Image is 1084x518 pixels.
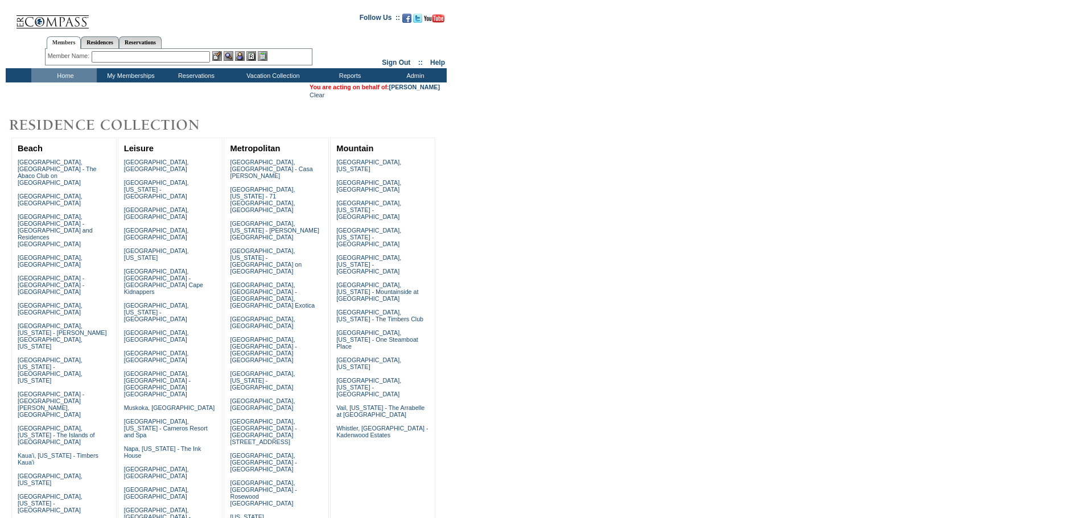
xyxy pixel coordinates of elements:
[228,68,316,82] td: Vacation Collection
[18,322,107,350] a: [GEOGRAPHIC_DATA], [US_STATE] - [PERSON_NAME][GEOGRAPHIC_DATA], [US_STATE]
[124,404,215,411] a: Muskoka, [GEOGRAPHIC_DATA]
[230,159,312,179] a: [GEOGRAPHIC_DATA], [GEOGRAPHIC_DATA] - Casa [PERSON_NAME]
[336,377,401,397] a: [GEOGRAPHIC_DATA], [US_STATE] - [GEOGRAPHIC_DATA]
[413,17,422,24] a: Follow us on Twitter
[230,316,295,329] a: [GEOGRAPHIC_DATA], [GEOGRAPHIC_DATA]
[48,51,92,61] div: Member Name:
[97,68,162,82] td: My Memberships
[235,51,245,61] img: Impersonate
[15,6,89,29] img: Compass Home
[124,268,203,295] a: [GEOGRAPHIC_DATA], [GEOGRAPHIC_DATA] - [GEOGRAPHIC_DATA] Cape Kidnappers
[230,186,295,213] a: [GEOGRAPHIC_DATA], [US_STATE] - 71 [GEOGRAPHIC_DATA], [GEOGRAPHIC_DATA]
[230,247,302,275] a: [GEOGRAPHIC_DATA], [US_STATE] - [GEOGRAPHIC_DATA] on [GEOGRAPHIC_DATA]
[31,68,97,82] td: Home
[336,357,401,370] a: [GEOGRAPHIC_DATA], [US_STATE]
[424,14,444,23] img: Subscribe to our YouTube Channel
[124,329,189,343] a: [GEOGRAPHIC_DATA], [GEOGRAPHIC_DATA]
[124,486,189,500] a: [GEOGRAPHIC_DATA], [GEOGRAPHIC_DATA]
[81,36,119,48] a: Residences
[230,397,295,411] a: [GEOGRAPHIC_DATA], [GEOGRAPHIC_DATA]
[224,51,233,61] img: View
[230,281,315,309] a: [GEOGRAPHIC_DATA], [GEOGRAPHIC_DATA] - [GEOGRAPHIC_DATA], [GEOGRAPHIC_DATA] Exotica
[230,370,295,391] a: [GEOGRAPHIC_DATA], [US_STATE] - [GEOGRAPHIC_DATA]
[124,466,189,479] a: [GEOGRAPHIC_DATA], [GEOGRAPHIC_DATA]
[246,51,256,61] img: Reservations
[124,159,189,172] a: [GEOGRAPHIC_DATA], [GEOGRAPHIC_DATA]
[336,404,424,418] a: Vail, [US_STATE] - The Arrabelle at [GEOGRAPHIC_DATA]
[162,68,228,82] td: Reservations
[336,200,401,220] a: [GEOGRAPHIC_DATA], [US_STATE] - [GEOGRAPHIC_DATA]
[389,84,440,90] a: [PERSON_NAME]
[124,227,189,241] a: [GEOGRAPHIC_DATA], [GEOGRAPHIC_DATA]
[336,159,401,172] a: [GEOGRAPHIC_DATA], [US_STATE]
[6,114,228,136] img: Destinations by Exclusive Resorts
[18,144,43,153] a: Beach
[124,247,189,261] a: [GEOGRAPHIC_DATA], [US_STATE]
[18,159,97,186] a: [GEOGRAPHIC_DATA], [GEOGRAPHIC_DATA] - The Abaco Club on [GEOGRAPHIC_DATA]
[310,92,324,98] a: Clear
[230,336,296,363] a: [GEOGRAPHIC_DATA], [GEOGRAPHIC_DATA] - [GEOGRAPHIC_DATA] [GEOGRAPHIC_DATA]
[430,59,445,67] a: Help
[230,418,296,445] a: [GEOGRAPHIC_DATA], [GEOGRAPHIC_DATA] - [GEOGRAPHIC_DATA][STREET_ADDRESS]
[18,391,84,418] a: [GEOGRAPHIC_DATA] - [GEOGRAPHIC_DATA][PERSON_NAME], [GEOGRAPHIC_DATA]
[230,479,296,507] a: [GEOGRAPHIC_DATA], [GEOGRAPHIC_DATA] - Rosewood [GEOGRAPHIC_DATA]
[336,309,423,322] a: [GEOGRAPHIC_DATA], [US_STATE] - The Timbers Club
[418,59,423,67] span: ::
[336,144,373,153] a: Mountain
[336,179,401,193] a: [GEOGRAPHIC_DATA], [GEOGRAPHIC_DATA]
[381,68,447,82] td: Admin
[336,254,401,275] a: [GEOGRAPHIC_DATA], [US_STATE] - [GEOGRAPHIC_DATA]
[336,425,428,438] a: Whistler, [GEOGRAPHIC_DATA] - Kadenwood Estates
[230,220,319,241] a: [GEOGRAPHIC_DATA], [US_STATE] - [PERSON_NAME][GEOGRAPHIC_DATA]
[124,370,191,397] a: [GEOGRAPHIC_DATA], [GEOGRAPHIC_DATA] - [GEOGRAPHIC_DATA] [GEOGRAPHIC_DATA]
[18,254,83,268] a: [GEOGRAPHIC_DATA], [GEOGRAPHIC_DATA]
[6,17,15,18] img: i.gif
[18,493,83,513] a: [GEOGRAPHIC_DATA], [US_STATE] - [GEOGRAPHIC_DATA]
[124,179,189,200] a: [GEOGRAPHIC_DATA], [US_STATE] - [GEOGRAPHIC_DATA]
[18,357,83,384] a: [GEOGRAPHIC_DATA], [US_STATE] - [GEOGRAPHIC_DATA], [US_STATE]
[336,281,418,302] a: [GEOGRAPHIC_DATA], [US_STATE] - Mountainside at [GEOGRAPHIC_DATA]
[336,227,401,247] a: [GEOGRAPHIC_DATA], [US_STATE] - [GEOGRAPHIC_DATA]
[424,17,444,24] a: Subscribe to our YouTube Channel
[18,425,95,445] a: [GEOGRAPHIC_DATA], [US_STATE] - The Islands of [GEOGRAPHIC_DATA]
[336,329,418,350] a: [GEOGRAPHIC_DATA], [US_STATE] - One Steamboat Place
[124,206,189,220] a: [GEOGRAPHIC_DATA], [GEOGRAPHIC_DATA]
[258,51,267,61] img: b_calculator.gif
[230,452,296,473] a: [GEOGRAPHIC_DATA], [GEOGRAPHIC_DATA] - [GEOGRAPHIC_DATA]
[124,418,208,438] a: [GEOGRAPHIC_DATA], [US_STATE] - Carneros Resort and Spa
[402,14,411,23] img: Become our fan on Facebook
[18,302,83,316] a: [GEOGRAPHIC_DATA], [GEOGRAPHIC_DATA]
[124,350,189,363] a: [GEOGRAPHIC_DATA], [GEOGRAPHIC_DATA]
[124,144,154,153] a: Leisure
[119,36,162,48] a: Reservations
[382,59,410,67] a: Sign Out
[316,68,381,82] td: Reports
[124,445,201,459] a: Napa, [US_STATE] - The Ink House
[18,275,84,295] a: [GEOGRAPHIC_DATA] - [GEOGRAPHIC_DATA] - [GEOGRAPHIC_DATA]
[230,144,280,153] a: Metropolitan
[310,84,440,90] span: You are acting on behalf of:
[413,14,422,23] img: Follow us on Twitter
[18,193,83,206] a: [GEOGRAPHIC_DATA], [GEOGRAPHIC_DATA]
[18,452,98,466] a: Kaua'i, [US_STATE] - Timbers Kaua'i
[18,213,93,247] a: [GEOGRAPHIC_DATA], [GEOGRAPHIC_DATA] - [GEOGRAPHIC_DATA] and Residences [GEOGRAPHIC_DATA]
[124,302,189,322] a: [GEOGRAPHIC_DATA], [US_STATE] - [GEOGRAPHIC_DATA]
[360,13,400,26] td: Follow Us ::
[212,51,222,61] img: b_edit.gif
[47,36,81,49] a: Members
[402,17,411,24] a: Become our fan on Facebook
[18,473,83,486] a: [GEOGRAPHIC_DATA], [US_STATE]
